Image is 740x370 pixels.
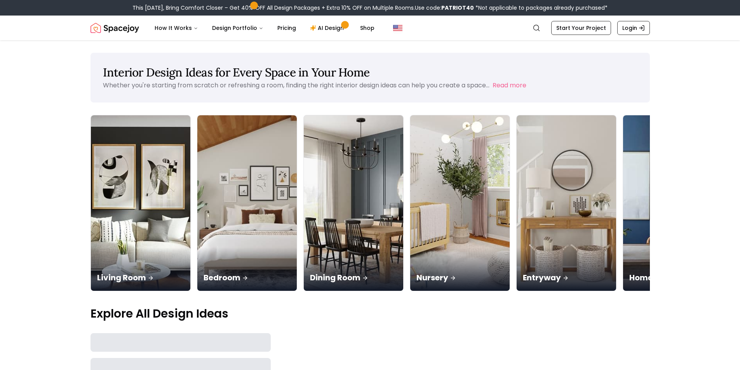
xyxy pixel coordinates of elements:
[91,115,191,291] a: Living RoomLiving Room
[354,20,381,36] a: Shop
[91,115,190,291] img: Living Room
[629,272,716,283] p: Home Office
[271,20,302,36] a: Pricing
[303,115,404,291] a: Dining RoomDining Room
[197,115,297,291] a: BedroomBedroom
[523,272,610,283] p: Entryway
[91,20,139,36] img: Spacejoy Logo
[623,115,723,291] img: Home Office
[393,23,402,33] img: United States
[493,81,526,90] button: Read more
[103,81,489,90] p: Whether you're starting from scratch or refreshing a room, finding the right interior design idea...
[132,4,608,12] div: This [DATE], Bring Comfort Closer – Get 40% OFF All Design Packages + Extra 10% OFF on Multiple R...
[204,272,291,283] p: Bedroom
[148,20,204,36] button: How It Works
[551,21,611,35] a: Start Your Project
[206,20,270,36] button: Design Portfolio
[91,307,650,321] p: Explore All Design Ideas
[304,20,352,36] a: AI Design
[304,115,403,291] img: Dining Room
[617,21,650,35] a: Login
[474,4,608,12] span: *Not applicable to packages already purchased*
[197,115,297,291] img: Bedroom
[97,272,184,283] p: Living Room
[410,115,510,291] a: NurseryNursery
[410,115,510,291] img: Nursery
[148,20,381,36] nav: Main
[441,4,474,12] b: PATRIOT40
[91,20,139,36] a: Spacejoy
[103,65,637,79] h1: Interior Design Ideas for Every Space in Your Home
[91,16,650,40] nav: Global
[415,4,474,12] span: Use code:
[416,272,503,283] p: Nursery
[623,115,723,291] a: Home OfficeHome Office
[517,115,616,291] img: Entryway
[310,272,397,283] p: Dining Room
[516,115,616,291] a: EntrywayEntryway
